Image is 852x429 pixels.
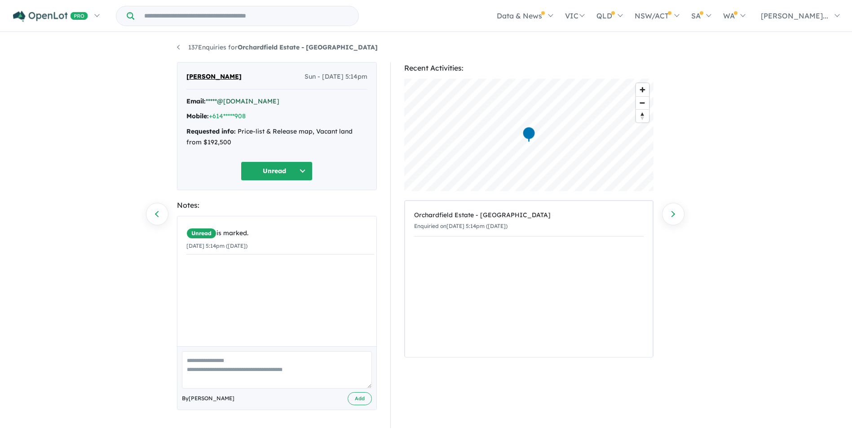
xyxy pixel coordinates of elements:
[414,223,508,229] small: Enquiried on [DATE] 5:14pm ([DATE])
[177,199,377,211] div: Notes:
[136,6,357,26] input: Try estate name, suburb, builder or developer
[761,11,828,20] span: [PERSON_NAME]...
[186,242,247,249] small: [DATE] 5:14pm ([DATE])
[186,97,206,105] strong: Email:
[13,11,88,22] img: Openlot PRO Logo White
[522,126,535,143] div: Map marker
[182,394,234,403] span: By [PERSON_NAME]
[186,228,374,239] div: is marked.
[636,109,649,122] button: Reset bearing to north
[404,79,653,191] canvas: Map
[238,43,378,51] strong: Orchardfield Estate - [GEOGRAPHIC_DATA]
[186,71,242,82] span: [PERSON_NAME]
[186,126,367,148] div: Price-list & Release map, Vacant land from $192,500
[186,228,216,239] span: Unread
[305,71,367,82] span: Sun - [DATE] 5:14pm
[186,127,236,135] strong: Requested info:
[186,112,209,120] strong: Mobile:
[414,206,644,237] a: Orchardfield Estate - [GEOGRAPHIC_DATA]Enquiried on[DATE] 5:14pm ([DATE])
[414,210,644,221] div: Orchardfield Estate - [GEOGRAPHIC_DATA]
[636,97,649,109] span: Zoom out
[177,42,675,53] nav: breadcrumb
[241,161,313,181] button: Unread
[348,392,372,405] button: Add
[636,83,649,96] button: Zoom in
[636,110,649,122] span: Reset bearing to north
[404,62,653,74] div: Recent Activities:
[636,96,649,109] button: Zoom out
[177,43,378,51] a: 137Enquiries forOrchardfield Estate - [GEOGRAPHIC_DATA]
